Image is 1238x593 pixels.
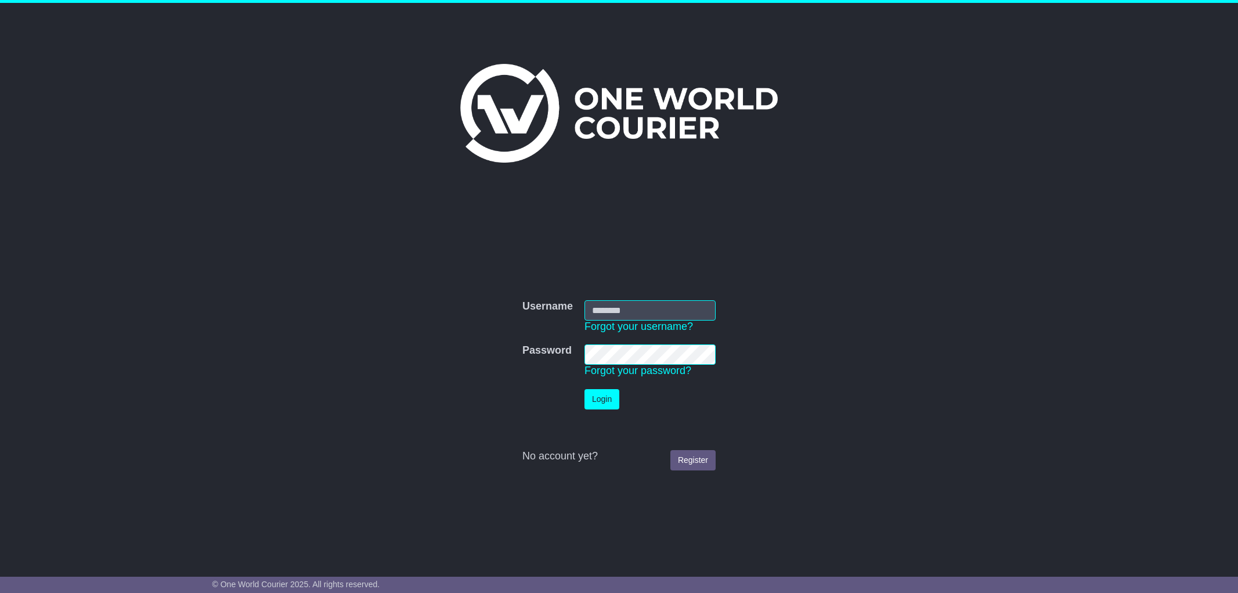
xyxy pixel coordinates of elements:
[670,450,716,470] a: Register
[584,321,693,332] a: Forgot your username?
[460,64,777,163] img: One World
[584,365,691,376] a: Forgot your password?
[522,344,572,357] label: Password
[212,580,380,589] span: © One World Courier 2025. All rights reserved.
[522,300,573,313] label: Username
[522,450,716,463] div: No account yet?
[584,389,619,409] button: Login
